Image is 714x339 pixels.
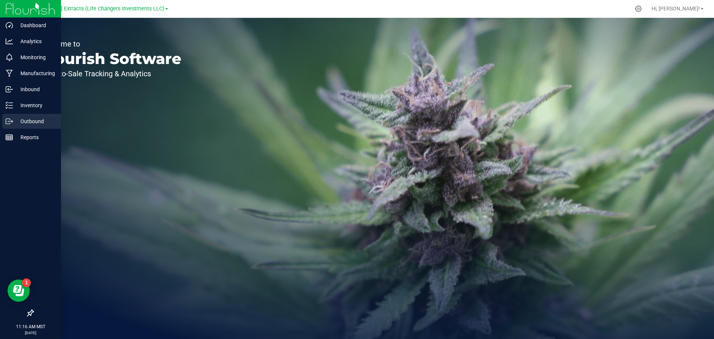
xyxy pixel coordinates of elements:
[13,21,58,30] p: Dashboard
[6,38,13,45] inline-svg: Analytics
[40,70,181,77] p: Seed-to-Sale Tracking & Analytics
[3,323,58,330] p: 11:16 AM MST
[13,53,58,62] p: Monitoring
[634,5,643,12] div: Manage settings
[13,85,58,94] p: Inbound
[6,70,13,77] inline-svg: Manufacturing
[6,118,13,125] inline-svg: Outbound
[3,330,58,336] p: [DATE]
[13,69,58,78] p: Manufacturing
[13,37,58,46] p: Analytics
[13,117,58,126] p: Outbound
[6,134,13,141] inline-svg: Reports
[40,40,181,48] p: Welcome to
[40,51,181,66] p: Flourish Software
[6,22,13,29] inline-svg: Dashboard
[652,6,700,12] span: Hi, [PERSON_NAME]!
[22,6,164,12] span: [PERSON_NAME] Extracts (Life Changers Investments LLC)
[7,279,30,302] iframe: Resource center
[6,54,13,61] inline-svg: Monitoring
[13,101,58,110] p: Inventory
[6,86,13,93] inline-svg: Inbound
[13,133,58,142] p: Reports
[6,102,13,109] inline-svg: Inventory
[22,278,31,287] iframe: Resource center unread badge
